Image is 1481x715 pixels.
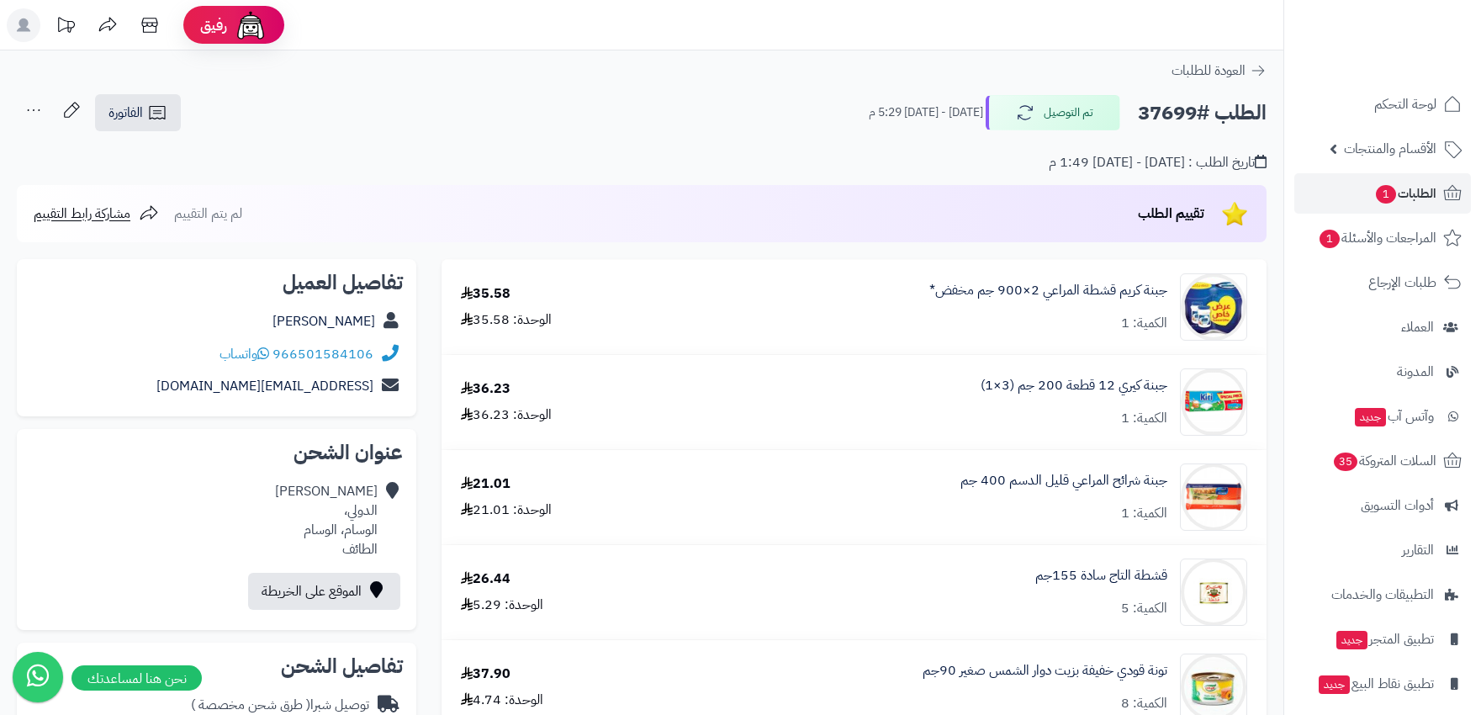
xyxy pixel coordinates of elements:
[272,344,373,364] a: 966501584106
[1294,218,1471,258] a: المراجعات والأسئلة1
[95,94,181,131] a: الفاتورة
[981,376,1167,395] a: جبنة كيري 12 قطعة 200 جم (3×1)
[1181,368,1246,436] img: 1666685485-Screenshot%202022-10-25%20111003-90x90.png
[461,691,543,710] div: الوحدة: 4.74
[30,273,403,293] h2: تفاصيل العميل
[1121,599,1167,618] div: الكمية: 5
[275,482,378,559] div: [PERSON_NAME] الدولي، الوسام، الوسام الطائف
[34,204,130,224] span: مشاركة رابط التقييم
[156,376,373,396] a: [EMAIL_ADDRESS][DOMAIN_NAME]
[30,656,403,676] h2: تفاصيل الشحن
[1319,675,1350,694] span: جديد
[1331,583,1434,606] span: التطبيقات والخدمات
[461,569,510,589] div: 26.44
[1121,409,1167,428] div: الكمية: 1
[1294,173,1471,214] a: الطلبات1
[191,695,310,715] span: ( طرق شحن مخصصة )
[1344,137,1436,161] span: الأقسام والمنتجات
[1294,396,1471,437] a: وآتس آبجديد
[960,471,1167,490] a: جبنة شرائح المراعي قليل الدسم 400 جم
[108,103,143,123] span: الفاتورة
[1172,61,1246,81] span: العودة للطلبات
[461,284,510,304] div: 35.58
[1049,153,1267,172] div: تاريخ الطلب : [DATE] - [DATE] 1:49 م
[1332,449,1436,473] span: السلات المتروكة
[1181,559,1246,626] img: 1664609982-%D8%AA%D9%86%D8%B2%D9%8A%D9%84%20(24)-90x90.jpg
[461,474,510,494] div: 21.01
[1374,93,1436,116] span: لوحة التحكم
[1402,538,1434,562] span: التقارير
[1121,314,1167,333] div: الكمية: 1
[1320,230,1340,248] span: 1
[1355,408,1386,426] span: جديد
[1397,360,1434,384] span: المدونة
[1401,315,1434,339] span: العملاء
[1294,84,1471,124] a: لوحة التحكم
[30,442,403,463] h2: عنوان الشحن
[220,344,269,364] a: واتساب
[1376,185,1396,204] span: 1
[1368,271,1436,294] span: طلبات الإرجاع
[1294,307,1471,347] a: العملاء
[200,15,227,35] span: رفيق
[1294,530,1471,570] a: التقارير
[1294,262,1471,303] a: طلبات الإرجاع
[1294,619,1471,659] a: تطبيق المتجرجديد
[1374,182,1436,205] span: الطلبات
[1121,694,1167,713] div: الكمية: 8
[986,95,1120,130] button: تم التوصيل
[869,104,983,121] small: [DATE] - [DATE] 5:29 م
[1334,453,1357,471] span: 35
[1172,61,1267,81] a: العودة للطلبات
[923,661,1167,681] a: تونة قودي خفيفة بزيت دوار الشمس صغير 90جم
[1318,226,1436,250] span: المراجعات والأسئلة
[461,405,552,425] div: الوحدة: 36.23
[461,500,552,520] div: الوحدة: 21.01
[1353,405,1434,428] span: وآتس آب
[461,379,510,399] div: 36.23
[1138,96,1267,130] h2: الطلب #37699
[461,665,510,684] div: 37.90
[191,696,369,715] div: توصيل شبرا
[461,596,543,615] div: الوحدة: 5.29
[1121,504,1167,523] div: الكمية: 1
[1361,494,1434,517] span: أدوات التسويق
[45,8,87,46] a: تحديثات المنصة
[461,310,552,330] div: الوحدة: 35.58
[1336,631,1367,649] span: جديد
[1138,204,1204,224] span: تقييم الطلب
[1294,485,1471,526] a: أدوات التسويق
[248,573,400,610] a: الموقع على الخريطة
[1181,273,1246,341] img: 1679133576-39332acdbbe9027e0c2bc87974e0b79b0a84-550x550-90x90.jpg
[1294,664,1471,704] a: تطبيق نقاط البيعجديد
[234,8,267,42] img: ai-face.png
[1035,566,1167,585] a: قشطة التاج سادة 155جم
[1317,672,1434,696] span: تطبيق نقاط البيع
[1294,352,1471,392] a: المدونة
[34,204,159,224] a: مشاركة رابط التقييم
[272,311,375,331] a: [PERSON_NAME]
[929,281,1167,300] a: جبنة كريم قشطة المراعي 2×900 جم مخفض*
[1294,441,1471,481] a: السلات المتروكة35
[1181,463,1246,531] img: 2462b7e3f1b8aa00be461b3691f23d28d80f-90x90.jpg
[1294,575,1471,615] a: التطبيقات والخدمات
[174,204,242,224] span: لم يتم التقييم
[1335,628,1434,651] span: تطبيق المتجر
